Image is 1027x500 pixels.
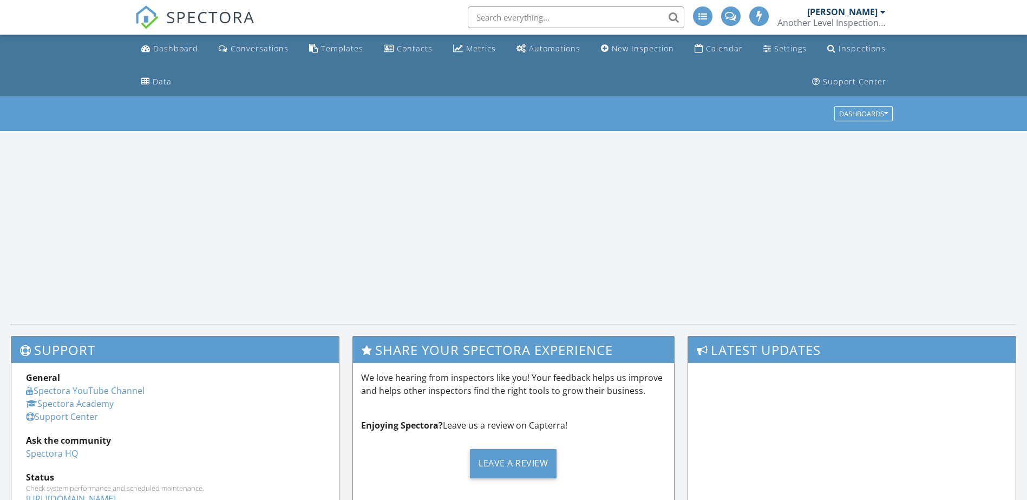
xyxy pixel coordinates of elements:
[26,471,324,484] div: Status
[839,110,888,118] div: Dashboards
[135,5,159,29] img: The Best Home Inspection Software - Spectora
[512,39,585,59] a: Automations (Advanced)
[759,39,811,59] a: Settings
[353,337,674,363] h3: Share Your Spectora Experience
[137,72,176,92] a: Data
[153,76,172,87] div: Data
[361,419,443,431] strong: Enjoying Spectora?
[823,76,886,87] div: Support Center
[466,43,496,54] div: Metrics
[11,337,339,363] h3: Support
[834,107,893,122] button: Dashboards
[135,15,255,37] a: SPECTORA
[529,43,580,54] div: Automations
[137,39,202,59] a: Dashboard
[26,411,98,423] a: Support Center
[808,72,891,92] a: Support Center
[397,43,433,54] div: Contacts
[688,337,1016,363] h3: Latest Updates
[823,39,890,59] a: Inspections
[706,43,743,54] div: Calendar
[470,449,557,478] div: Leave a Review
[361,419,666,432] p: Leave us a review on Capterra!
[839,43,886,54] div: Inspections
[597,39,678,59] a: New Inspection
[690,39,747,59] a: Calendar
[153,43,198,54] div: Dashboard
[26,372,60,384] strong: General
[361,371,666,397] p: We love hearing from inspectors like you! Your feedback helps us improve and helps other inspecto...
[166,5,255,28] span: SPECTORA
[231,43,289,54] div: Conversations
[774,43,807,54] div: Settings
[26,385,145,397] a: Spectora YouTube Channel
[468,6,684,28] input: Search everything...
[26,484,324,492] div: Check system performance and scheduled maintenance.
[449,39,500,59] a: Metrics
[807,6,878,17] div: [PERSON_NAME]
[321,43,363,54] div: Templates
[214,39,293,59] a: Conversations
[26,398,114,410] a: Spectora Academy
[777,17,886,28] div: Another Level Inspections LLC
[26,434,324,447] div: Ask the community
[305,39,368,59] a: Templates
[612,43,674,54] div: New Inspection
[361,440,666,486] a: Leave a Review
[26,448,78,459] a: Spectora HQ
[380,39,437,59] a: Contacts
